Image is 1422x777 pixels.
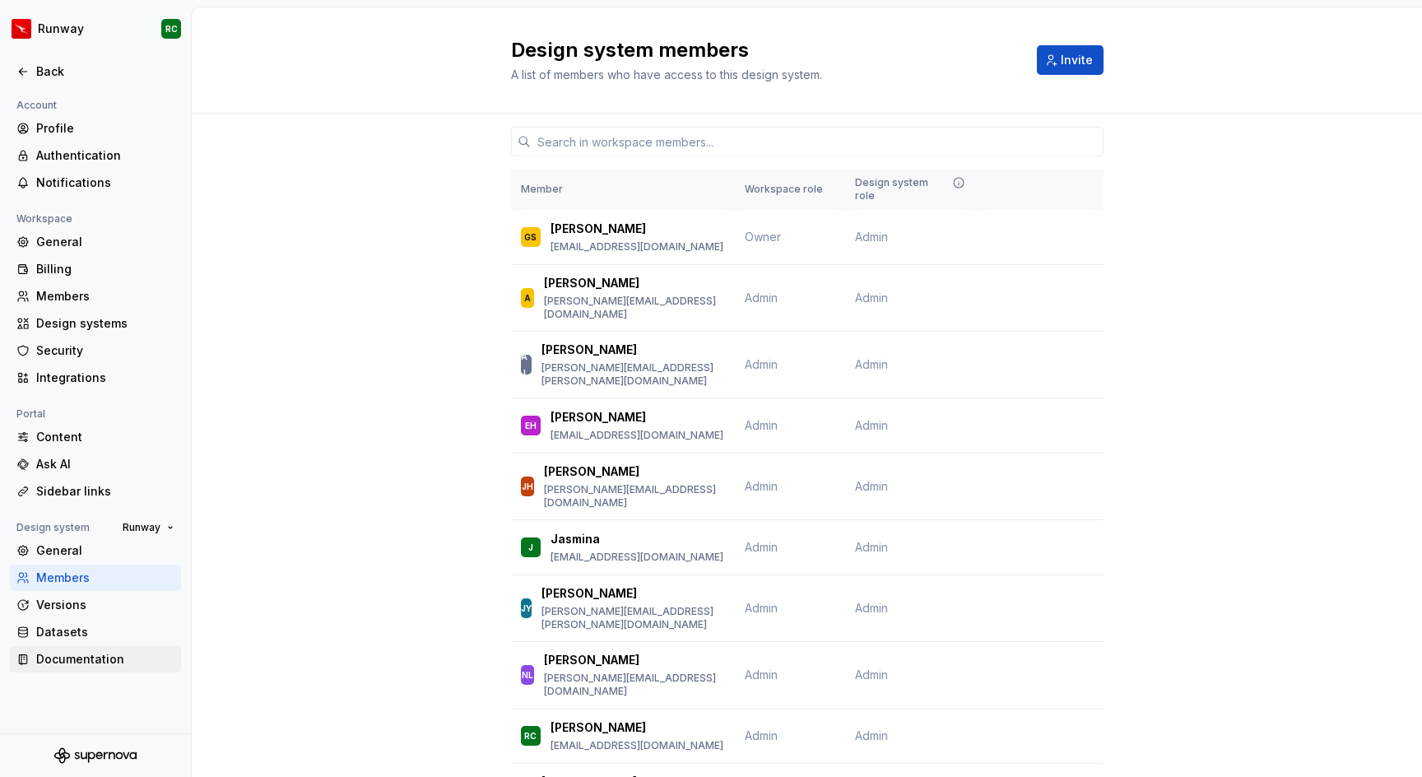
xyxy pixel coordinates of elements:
p: [EMAIL_ADDRESS][DOMAIN_NAME] [551,429,723,442]
span: Runway [123,521,160,534]
a: Profile [10,115,181,142]
div: RC [165,22,178,35]
a: Sidebar links [10,478,181,505]
span: Admin [745,357,778,371]
a: Security [10,337,181,364]
th: Workspace role [735,170,845,210]
div: Account [10,95,63,115]
a: Design systems [10,310,181,337]
a: Content [10,424,181,450]
div: Billing [36,261,174,277]
button: Invite [1037,45,1104,75]
div: Runway [38,21,84,37]
span: Admin [855,417,888,434]
p: [PERSON_NAME] [544,652,639,668]
div: Portal [10,404,52,424]
div: Content [36,429,174,445]
a: Billing [10,256,181,282]
span: Admin [855,229,888,245]
p: [EMAIL_ADDRESS][DOMAIN_NAME] [551,739,723,752]
p: [PERSON_NAME] [541,585,637,602]
div: General [36,234,174,250]
p: [EMAIL_ADDRESS][DOMAIN_NAME] [551,240,723,254]
div: Authentication [36,147,174,164]
div: J [528,539,533,556]
span: Admin [745,728,778,742]
span: Admin [855,728,888,744]
a: General [10,229,181,255]
p: [EMAIL_ADDRESS][DOMAIN_NAME] [551,551,723,564]
a: Authentication [10,142,181,169]
a: Versions [10,592,181,618]
p: [PERSON_NAME] [544,275,639,291]
a: Integrations [10,365,181,391]
span: Admin [855,290,888,306]
button: RunwayRC [3,11,188,47]
div: EH [525,417,537,434]
div: JY [521,600,532,616]
svg: Supernova Logo [54,747,137,764]
p: [PERSON_NAME][EMAIL_ADDRESS][DOMAIN_NAME] [544,295,724,321]
p: [PERSON_NAME][EMAIL_ADDRESS][PERSON_NAME][DOMAIN_NAME] [541,361,725,388]
div: Documentation [36,651,174,668]
div: Ask AI [36,456,174,472]
div: A [524,290,531,306]
img: 6b187050-a3ed-48aa-8485-808e17fcee26.png [12,19,31,39]
a: Back [10,58,181,85]
div: JH [522,478,533,495]
div: RC [524,728,537,744]
span: Admin [855,600,888,616]
div: Design system role [855,176,969,202]
div: GS [524,229,537,245]
input: Search in workspace members... [531,127,1104,156]
div: Profile [36,120,174,137]
span: Admin [745,668,778,682]
span: Admin [855,478,888,495]
div: Design system [10,518,96,537]
span: Admin [745,540,778,554]
span: Invite [1061,52,1093,68]
div: General [36,542,174,559]
a: Notifications [10,170,181,196]
p: [PERSON_NAME] [541,342,637,358]
div: Versions [36,597,174,613]
span: Admin [745,601,778,615]
span: Admin [745,479,778,493]
div: Design systems [36,315,174,332]
div: NL [522,667,533,683]
a: Members [10,283,181,309]
a: Datasets [10,619,181,645]
a: Members [10,565,181,591]
h2: Design system members [511,37,1017,63]
p: [PERSON_NAME][EMAIL_ADDRESS][DOMAIN_NAME] [544,672,724,698]
span: Admin [745,291,778,305]
p: [PERSON_NAME] [551,409,646,426]
div: Workspace [10,209,79,229]
div: Sidebar links [36,483,174,500]
div: Notifications [36,174,174,191]
p: [PERSON_NAME] [551,221,646,237]
p: [PERSON_NAME][EMAIL_ADDRESS][PERSON_NAME][DOMAIN_NAME] [541,605,725,631]
th: Member [511,170,735,210]
a: Ask AI [10,451,181,477]
p: Jasmina [551,531,600,547]
p: [PERSON_NAME][EMAIL_ADDRESS][DOMAIN_NAME] [544,483,724,509]
div: Members [36,288,174,305]
div: Security [36,342,174,359]
div: Datasets [36,624,174,640]
a: Documentation [10,646,181,672]
div: Integrations [36,370,174,386]
span: A list of members who have access to this design system. [511,67,822,81]
span: Admin [745,418,778,432]
a: General [10,537,181,564]
span: Owner [745,230,781,244]
span: Admin [855,539,888,556]
div: AJ [521,348,532,381]
div: Back [36,63,174,80]
div: Members [36,570,174,586]
p: [PERSON_NAME] [544,463,639,480]
span: Admin [855,667,888,683]
span: Admin [855,356,888,373]
p: [PERSON_NAME] [551,719,646,736]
